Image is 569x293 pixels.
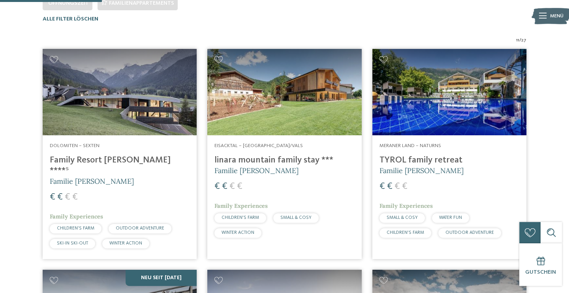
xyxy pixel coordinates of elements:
span: 11 [516,37,519,44]
span: Eisacktal – [GEOGRAPHIC_DATA]/Vals [214,143,303,148]
span: Gutschein [525,269,556,275]
span: / [519,37,521,44]
span: SKI-IN SKI-OUT [57,241,88,246]
span: € [229,182,235,191]
span: € [379,182,385,191]
span: WINTER ACTION [109,241,142,246]
span: SMALL & COSY [387,215,418,220]
span: Familie [PERSON_NAME] [214,166,299,175]
span: € [394,182,400,191]
img: Family Resort Rainer ****ˢ [43,49,197,135]
span: OUTDOOR ADVENTURE [445,230,494,235]
h4: TYROL family retreat [379,155,519,166]
span: € [237,182,242,191]
span: CHILDREN’S FARM [57,226,94,231]
span: Familienappartements [109,0,174,6]
span: WATER FUN [439,215,462,220]
span: Öffnungszeit [48,0,89,6]
img: Familienhotels gesucht? Hier findet ihr die besten! [207,49,361,135]
span: SMALL & COSY [280,215,312,220]
span: Alle Filter löschen [43,16,98,22]
span: Familie [PERSON_NAME] [50,177,134,186]
span: Family Experiences [379,202,433,209]
span: Family Experiences [50,213,103,220]
span: € [57,192,63,202]
h4: linara mountain family stay *** [214,155,354,166]
a: Familienhotels gesucht? Hier findet ihr die besten! Dolomiten – Sexten Family Resort [PERSON_NAME... [43,49,197,259]
span: Meraner Land – Naturns [379,143,441,148]
span: Familie [PERSON_NAME] [379,166,464,175]
h4: Family Resort [PERSON_NAME] ****ˢ [50,155,190,176]
a: Familienhotels gesucht? Hier findet ihr die besten! Eisacktal – [GEOGRAPHIC_DATA]/Vals linara mou... [207,49,361,259]
span: CHILDREN’S FARM [387,230,424,235]
span: € [402,182,408,191]
span: € [65,192,70,202]
span: € [214,182,220,191]
span: CHILDREN’S FARM [222,215,259,220]
span: € [222,182,227,191]
span: 27 [521,37,526,44]
span: OUTDOOR ADVENTURE [116,226,164,231]
a: Familienhotels gesucht? Hier findet ihr die besten! Meraner Land – Naturns TYROL family retreat F... [372,49,526,259]
span: € [50,192,55,202]
span: Dolomiten – Sexten [50,143,100,148]
span: WINTER ACTION [222,230,254,235]
span: Family Experiences [214,202,268,209]
span: € [387,182,392,191]
span: € [72,192,78,202]
img: Familien Wellness Residence Tyrol **** [372,49,526,135]
a: Gutschein [519,243,562,286]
